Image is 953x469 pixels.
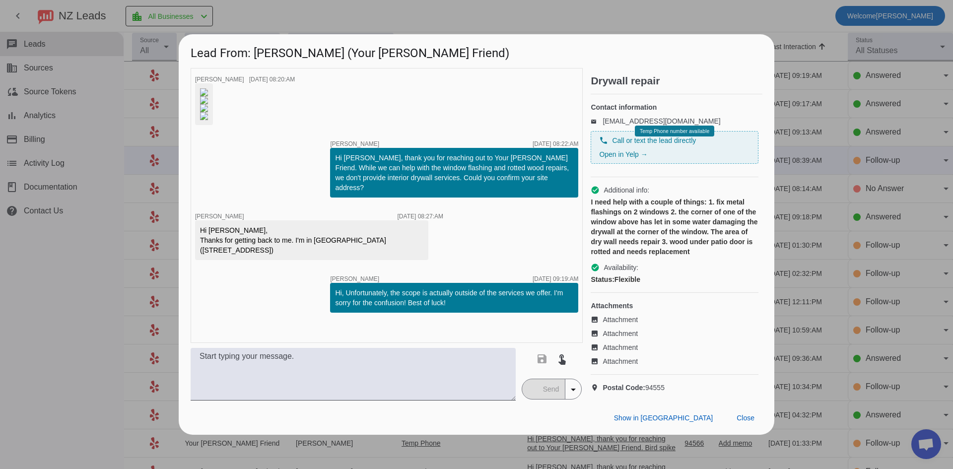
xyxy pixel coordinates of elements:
[599,150,647,158] a: Open in Yelp →
[604,263,638,272] span: Availability:
[398,213,443,219] div: [DATE] 08:27:AM
[603,384,645,392] strong: Postal Code:
[591,197,758,257] div: I need help with a couple of things: 1. fix metal flashings on 2 windows 2. the corner of one of ...
[200,88,208,96] img: gzN_tRvaBtDoFq0MZmkVkA
[200,112,208,120] img: WQZGIAWXi6pw5L0_PTFTGg
[200,225,423,255] div: Hi [PERSON_NAME], Thanks for getting back to me. I'm in [GEOGRAPHIC_DATA] ([STREET_ADDRESS])
[591,343,603,351] mat-icon: image
[591,119,603,124] mat-icon: email
[591,263,600,272] mat-icon: check_circle
[195,76,244,83] span: [PERSON_NAME]
[195,213,244,220] span: [PERSON_NAME]
[556,353,568,365] mat-icon: touch_app
[591,274,758,284] div: Flexible
[330,141,379,147] span: [PERSON_NAME]
[591,329,758,338] a: Attachment
[640,129,709,134] span: Temp Phone number available
[591,301,758,311] h4: Attachments
[335,288,573,308] div: Hi, Unfortunately, the scope is actually outside of the services we offer. I'm sorry for the conf...
[591,316,603,324] mat-icon: image
[591,315,758,325] a: Attachment
[249,76,295,82] div: [DATE] 08:20:AM
[603,329,638,338] span: Attachment
[591,186,600,195] mat-icon: check_circle
[591,76,762,86] h2: Drywall repair
[591,384,603,392] mat-icon: location_on
[591,356,758,366] a: Attachment
[330,276,379,282] span: [PERSON_NAME]
[604,185,649,195] span: Additional info:
[614,414,713,422] span: Show in [GEOGRAPHIC_DATA]
[567,384,579,396] mat-icon: arrow_drop_down
[603,342,638,352] span: Attachment
[603,117,720,125] a: [EMAIL_ADDRESS][DOMAIN_NAME]
[533,141,578,147] div: [DATE] 08:22:AM
[179,34,774,67] h1: Lead From: [PERSON_NAME] (Your [PERSON_NAME] Friend)
[603,315,638,325] span: Attachment
[533,276,578,282] div: [DATE] 09:19:AM
[606,409,721,427] button: Show in [GEOGRAPHIC_DATA]
[591,275,614,283] strong: Status:
[603,383,665,393] span: 94555
[737,414,754,422] span: Close
[603,356,638,366] span: Attachment
[591,357,603,365] mat-icon: image
[599,136,608,145] mat-icon: phone
[591,342,758,352] a: Attachment
[335,153,573,193] div: Hi [PERSON_NAME], thank you for reaching out to Your [PERSON_NAME] Friend. While we can help with...
[200,104,208,112] img: ZR6hwKsrxNO1jQIGbX-1Kg
[591,330,603,337] mat-icon: image
[591,102,758,112] h4: Contact information
[612,135,696,145] span: Call or text the lead directly
[729,409,762,427] button: Close
[200,96,208,104] img: 7iK6p3DohTgQC7vlsPgX-g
